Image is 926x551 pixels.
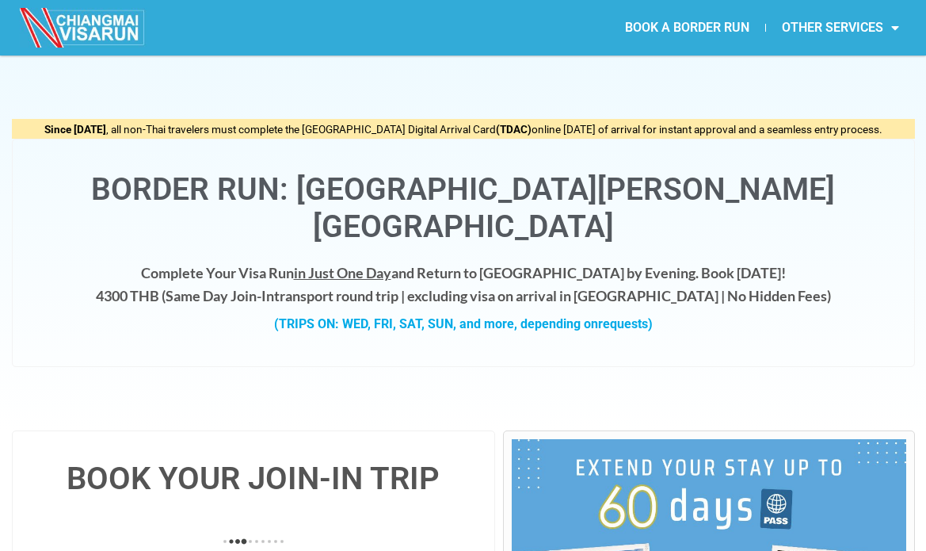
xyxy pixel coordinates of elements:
[29,463,479,495] h4: BOOK YOUR JOIN-IN TRIP
[166,287,274,304] strong: Same Day Join-In
[44,123,106,136] strong: Since [DATE]
[274,316,653,331] strong: (TRIPS ON: WED, FRI, SAT, SUN, and more, depending on
[29,262,898,308] h4: Complete Your Visa Run and Return to [GEOGRAPHIC_DATA] by Evening. Book [DATE]! 4300 THB ( transp...
[496,123,532,136] strong: (TDAC)
[294,264,391,281] span: in Just One Day
[609,10,765,46] a: BOOK A BORDER RUN
[463,10,915,46] nav: Menu
[598,316,653,331] span: requests)
[766,10,915,46] a: OTHER SERVICES
[29,171,898,246] h1: Border Run: [GEOGRAPHIC_DATA][PERSON_NAME][GEOGRAPHIC_DATA]
[44,123,882,136] span: , all non-Thai travelers must complete the [GEOGRAPHIC_DATA] Digital Arrival Card online [DATE] o...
